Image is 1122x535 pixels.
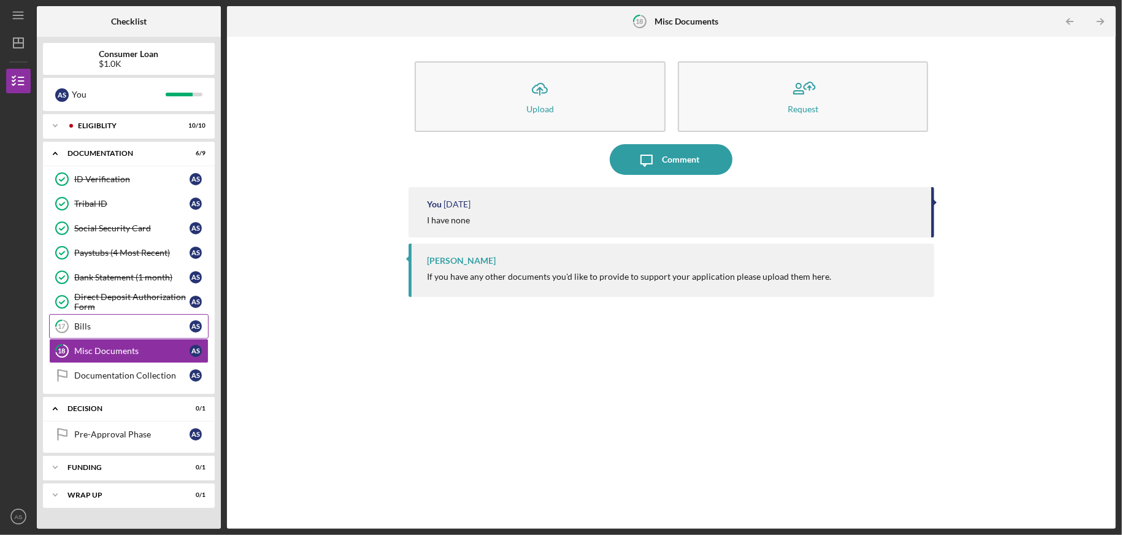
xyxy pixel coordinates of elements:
[55,88,69,102] div: A S
[190,369,202,382] div: A S
[526,104,554,114] div: Upload
[49,422,209,447] a: Pre-Approval PhaseAS
[190,173,202,185] div: A S
[190,247,202,259] div: A S
[655,17,719,26] b: Misc Documents
[74,346,190,356] div: Misc Documents
[49,314,209,339] a: 17BillsAS
[183,122,206,129] div: 10 / 10
[190,198,202,210] div: A S
[72,84,166,105] div: You
[111,17,147,26] b: Checklist
[49,167,209,191] a: ID VerificationAS
[662,144,699,175] div: Comment
[190,222,202,234] div: A S
[58,323,66,331] tspan: 17
[67,405,175,412] div: Decision
[49,290,209,314] a: Direct Deposit Authorization FormAS
[636,17,643,25] tspan: 18
[427,256,496,266] div: [PERSON_NAME]
[190,296,202,308] div: A S
[183,405,206,412] div: 0 / 1
[74,371,190,380] div: Documentation Collection
[427,199,442,209] div: You
[444,199,471,209] time: 2025-08-26 22:16
[415,61,666,132] button: Upload
[74,223,190,233] div: Social Security Card
[49,339,209,363] a: 18Misc DocumentsAS
[183,150,206,157] div: 6 / 9
[190,271,202,283] div: A S
[78,122,175,129] div: Eligiblity
[49,265,209,290] a: Bank Statement (1 month)AS
[788,104,818,114] div: Request
[427,215,470,225] div: I have none
[74,199,190,209] div: Tribal ID
[74,174,190,184] div: ID Verification
[67,150,175,157] div: Documentation
[74,321,190,331] div: Bills
[190,345,202,357] div: A S
[74,292,190,312] div: Direct Deposit Authorization Form
[49,191,209,216] a: Tribal IDAS
[610,144,732,175] button: Comment
[678,61,929,132] button: Request
[99,49,159,59] b: Consumer Loan
[74,272,190,282] div: Bank Statement (1 month)
[6,504,31,529] button: AS
[49,363,209,388] a: Documentation CollectionAS
[15,514,23,520] text: AS
[49,241,209,265] a: Paystubs (4 Most Recent)AS
[190,428,202,441] div: A S
[427,272,831,282] div: If you have any other documents you'd like to provide to support your application please upload t...
[74,429,190,439] div: Pre-Approval Phase
[99,59,159,69] div: $1.0K
[67,491,175,499] div: Wrap up
[183,491,206,499] div: 0 / 1
[67,464,175,471] div: Funding
[49,216,209,241] a: Social Security CardAS
[190,320,202,333] div: A S
[74,248,190,258] div: Paystubs (4 Most Recent)
[183,464,206,471] div: 0 / 1
[58,347,66,355] tspan: 18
